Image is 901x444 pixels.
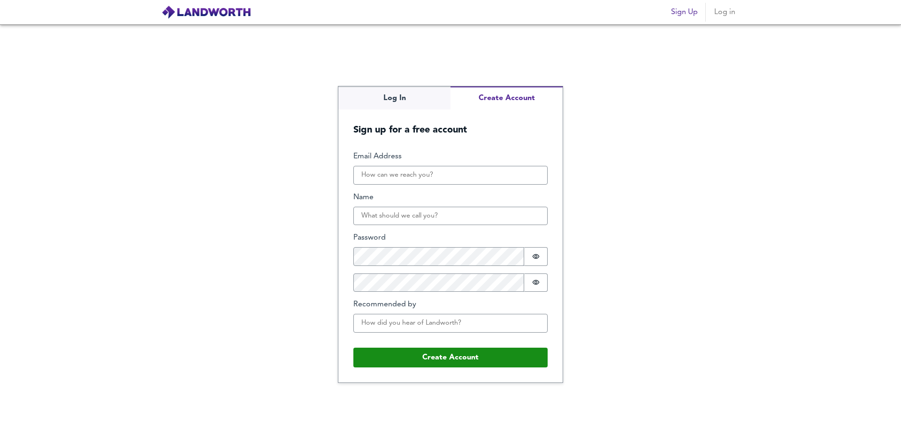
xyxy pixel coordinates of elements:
button: Log In [338,86,450,109]
label: Password [353,233,548,243]
img: logo [161,5,251,19]
label: Recommended by [353,299,548,310]
input: How did you hear of Landworth? [353,314,548,333]
input: What should we call you? [353,207,548,226]
label: Name [353,192,548,203]
button: Show password [524,247,548,266]
button: Sign Up [667,3,702,22]
input: How can we reach you? [353,166,548,185]
span: Sign Up [671,6,698,19]
label: Email Address [353,151,548,162]
button: Create Account [353,348,548,367]
button: Create Account [450,86,563,109]
h5: Sign up for a free account [338,109,563,136]
span: Log in [713,6,736,19]
button: Log in [710,3,740,22]
button: Show password [524,273,548,292]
